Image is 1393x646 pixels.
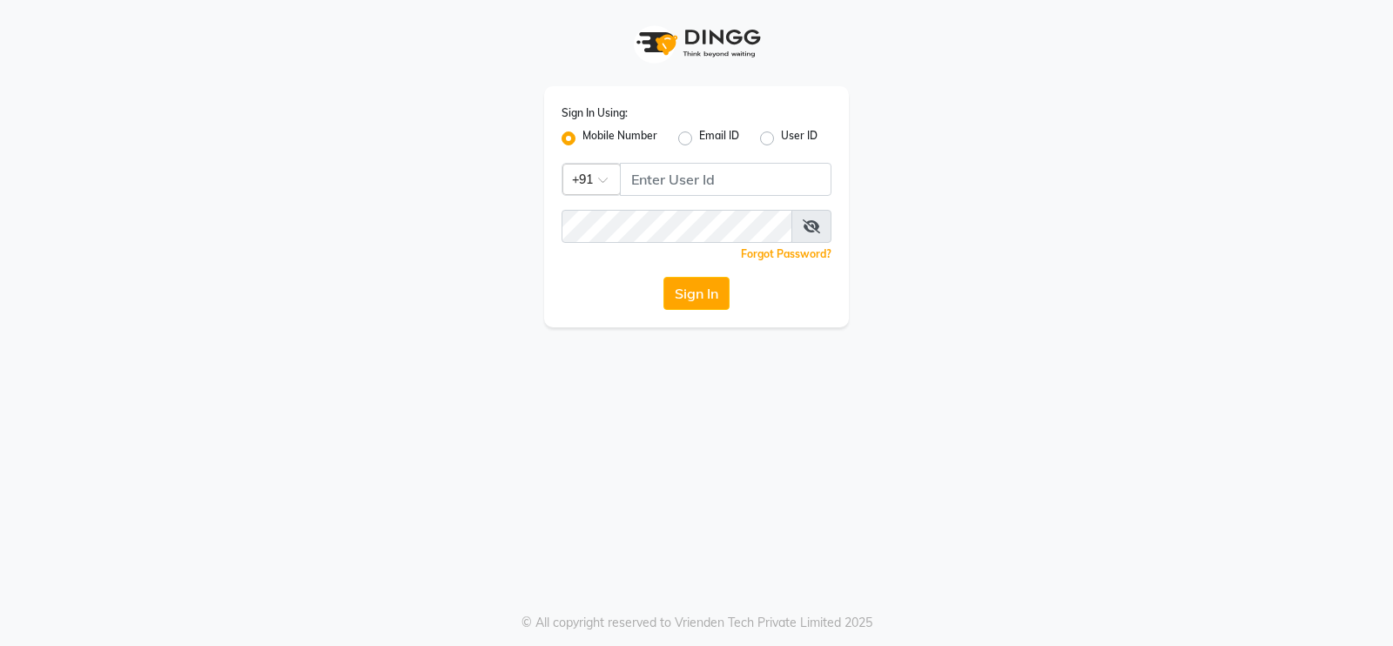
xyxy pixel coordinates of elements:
label: Email ID [699,128,739,149]
input: Username [620,163,831,196]
img: logo1.svg [627,17,766,69]
input: Username [562,210,792,243]
a: Forgot Password? [741,247,831,260]
label: Sign In Using: [562,105,628,121]
label: Mobile Number [582,128,657,149]
label: User ID [781,128,818,149]
button: Sign In [663,277,730,310]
